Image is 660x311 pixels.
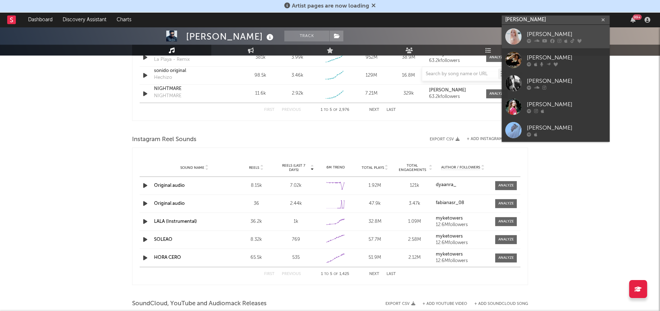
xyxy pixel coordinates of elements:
[324,272,329,276] span: to
[291,90,303,97] div: 2.92k
[436,252,490,257] a: myketowers
[238,218,274,225] div: 36.2k
[357,218,393,225] div: 32.8M
[369,272,379,276] button: Next
[132,299,267,308] span: SoundCloud, YouTube and Audiomack Releases
[23,13,58,27] a: Dashboard
[238,236,274,243] div: 8.32k
[397,218,433,225] div: 1.09M
[392,54,425,61] div: 38.9M
[436,234,490,239] a: myketowers
[436,252,463,257] strong: myketowers
[154,237,172,242] a: SOLEAO
[430,137,460,141] button: Export CSV
[154,85,229,93] a: NIGHTMARE
[315,270,355,279] div: 1 5 1,425
[278,163,309,172] span: Reels (last 7 days)
[357,254,393,261] div: 51.9M
[436,216,463,221] strong: myketowers
[527,123,606,132] div: [PERSON_NAME]
[386,272,396,276] button: Last
[422,302,467,306] button: + Add YouTube Video
[154,93,181,100] div: NIGHTMARE
[278,182,314,189] div: 7.02k
[244,90,277,97] div: 11.6k
[154,219,197,224] a: LALA (Instrumental)
[362,166,384,170] span: Total Plays
[422,71,498,77] input: Search by song name or URL
[436,222,490,227] div: 12.6M followers
[355,90,388,97] div: 7.21M
[415,302,467,306] div: + Add YouTube Video
[186,31,275,42] div: [PERSON_NAME]
[249,166,259,170] span: Reels
[291,54,303,61] div: 3.99k
[58,13,112,27] a: Discovery Assistant
[292,3,369,9] span: Artist pages are now loading
[264,108,275,112] button: First
[436,200,490,206] a: fabianasr_08
[429,94,479,99] div: 63.2k followers
[154,255,181,260] a: HORA CERO
[527,30,606,39] div: [PERSON_NAME]
[282,272,301,276] button: Previous
[502,118,610,142] a: [PERSON_NAME]
[278,200,314,207] div: 2.44k
[357,182,393,189] div: 1.92M
[238,254,274,261] div: 65.5k
[386,108,396,112] button: Last
[633,14,642,20] div: 99 +
[436,182,490,188] a: dyaanra_
[441,165,480,170] span: Author / Followers
[460,137,528,141] div: + Add Instagram Reel Sound
[429,58,479,63] div: 63.2k followers
[436,200,464,205] strong: fabianasr_08
[385,302,415,306] button: Export CSV
[502,95,610,118] a: [PERSON_NAME]
[527,53,606,62] div: [PERSON_NAME]
[436,234,463,239] strong: myketowers
[154,183,185,188] a: Original audio
[132,135,196,144] span: Instagram Reel Sounds
[355,54,388,61] div: 952M
[392,90,425,97] div: 329k
[357,236,393,243] div: 57.7M
[436,258,490,263] div: 12.6M followers
[397,236,433,243] div: 2.58M
[371,3,376,9] span: Dismiss
[502,48,610,72] a: [PERSON_NAME]
[282,108,301,112] button: Previous
[436,182,456,187] strong: dyaanra_
[317,165,353,170] div: 6M Trend
[333,108,338,112] span: of
[397,254,433,261] div: 2.12M
[502,15,610,24] input: Search for artists
[397,182,433,189] div: 121k
[527,77,606,85] div: [PERSON_NAME]
[502,25,610,48] a: [PERSON_NAME]
[244,54,277,61] div: 381k
[436,240,490,245] div: 12.6M followers
[154,56,190,63] div: La Playa - Remix
[630,17,636,23] button: 99+
[278,254,314,261] div: 535
[397,200,433,207] div: 3.47k
[238,200,274,207] div: 36
[467,137,528,141] button: + Add Instagram Reel Sound
[527,100,606,109] div: [PERSON_NAME]
[180,166,204,170] span: Sound Name
[369,108,379,112] button: Next
[154,201,185,206] a: Original audio
[429,52,457,57] strong: ProdByWeed
[278,218,314,225] div: 1k
[467,302,528,306] button: + Add SoundCloud Song
[315,106,355,114] div: 1 5 2,976
[278,236,314,243] div: 769
[429,88,479,93] a: [PERSON_NAME]
[357,200,393,207] div: 47.9k
[436,216,490,221] a: myketowers
[112,13,136,27] a: Charts
[324,108,328,112] span: to
[334,272,338,276] span: of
